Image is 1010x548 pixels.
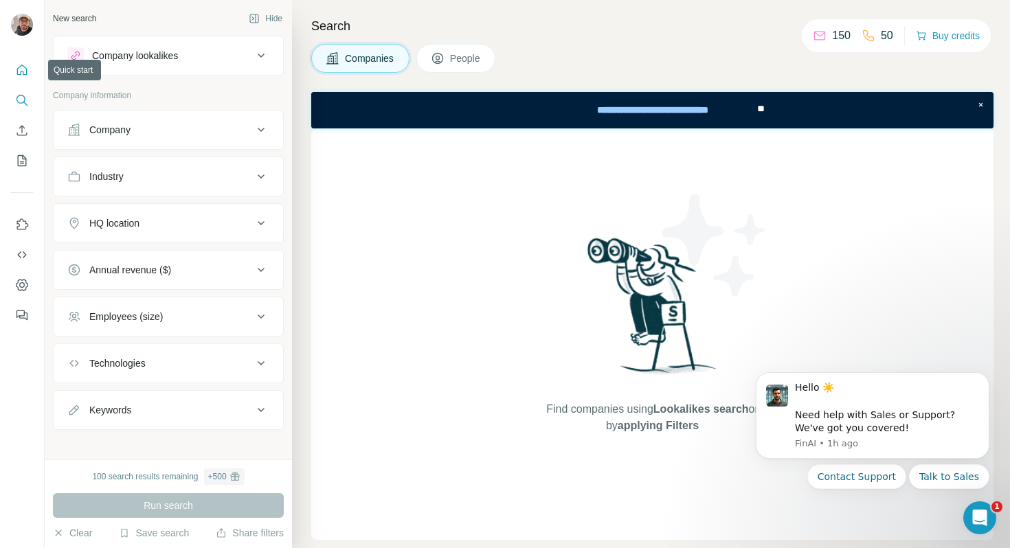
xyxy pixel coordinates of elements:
[916,26,980,45] button: Buy credits
[89,216,139,230] div: HQ location
[239,8,292,29] button: Hide
[89,263,171,277] div: Annual revenue ($)
[735,355,1010,541] iframe: Intercom notifications message
[542,401,762,434] span: Find companies using or by
[881,27,893,44] p: 50
[54,160,283,193] button: Industry
[92,49,178,62] div: Company lookalikes
[89,403,131,417] div: Keywords
[450,52,482,65] span: People
[208,470,227,483] div: + 500
[89,310,163,323] div: Employees (size)
[11,58,33,82] button: Quick start
[311,92,994,128] iframe: Banner
[54,300,283,333] button: Employees (size)
[311,16,994,36] h4: Search
[54,39,283,72] button: Company lookalikes
[89,356,146,370] div: Technologies
[991,501,1002,512] span: 1
[54,207,283,240] button: HQ location
[54,393,283,426] button: Keywords
[963,501,996,534] iframe: Intercom live chat
[216,526,284,540] button: Share filters
[11,242,33,267] button: Use Surfe API
[89,123,131,137] div: Company
[11,212,33,237] button: Use Surfe on LinkedIn
[11,88,33,113] button: Search
[581,234,724,387] img: Surfe Illustration - Woman searching with binoculars
[618,420,699,431] span: applying Filters
[54,253,283,286] button: Annual revenue ($)
[653,403,749,415] span: Lookalikes search
[53,526,92,540] button: Clear
[54,113,283,146] button: Company
[11,14,33,36] img: Avatar
[119,526,189,540] button: Save search
[53,12,96,25] div: New search
[53,89,284,102] p: Company information
[11,118,33,143] button: Enrich CSV
[11,303,33,328] button: Feedback
[653,183,776,307] img: Surfe Illustration - Stars
[345,52,395,65] span: Companies
[92,468,244,485] div: 100 search results remaining
[11,148,33,173] button: My lists
[11,273,33,297] button: Dashboard
[89,170,124,183] div: Industry
[832,27,851,44] p: 150
[54,347,283,380] button: Technologies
